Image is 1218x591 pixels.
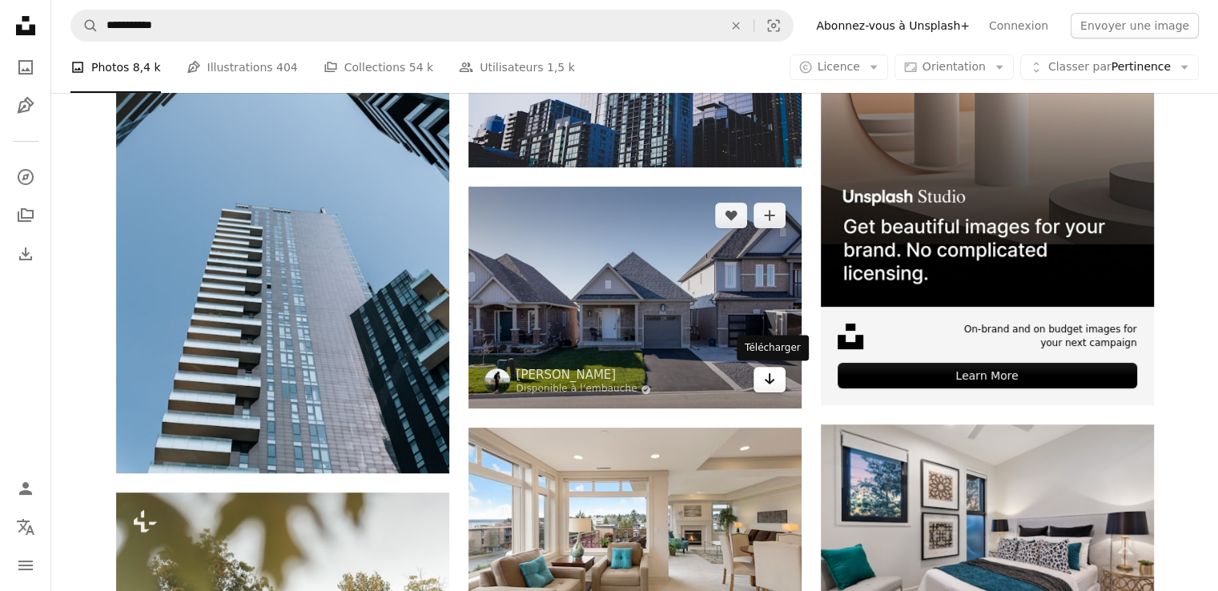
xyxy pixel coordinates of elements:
a: Connexion / S’inscrire [10,472,42,505]
a: Photos [10,51,42,83]
div: Télécharger [737,335,809,360]
button: Langue [10,511,42,543]
span: On-brand and on budget images for your next campaign [953,323,1137,350]
button: Classer parPertinence [1020,54,1199,80]
span: 1,5 k [547,58,575,76]
a: [PERSON_NAME] [517,367,651,383]
a: Regarder les grands immeubles d’une ville [116,216,449,231]
img: file-1631678316303-ed18b8b5cb9cimage [838,324,863,349]
button: J’aime [715,203,747,228]
a: Télécharger [754,367,786,392]
a: Connexion [979,13,1058,38]
button: Rechercher sur Unsplash [71,10,98,41]
a: Accueil — Unsplash [10,10,42,45]
a: Disponible à l’embauche [517,383,651,396]
a: Illustrations 404 [187,42,298,93]
div: Learn More [838,363,1137,388]
span: Licence [818,60,860,73]
button: Licence [790,54,888,80]
a: Collections 54 k [324,42,433,93]
a: Utilisateurs 1,5 k [459,42,575,93]
button: Ajouter à la collection [754,203,786,228]
span: Classer par [1048,60,1111,73]
span: Pertinence [1048,59,1171,75]
a: Illustrations [10,90,42,122]
span: 54 k [409,58,433,76]
a: Explorer [10,161,42,193]
img: Maison en béton gris et blanc [468,187,802,408]
span: Orientation [923,60,986,73]
button: Menu [10,549,42,581]
a: Canapé et fauteuil beige [468,532,802,546]
a: Collections [10,199,42,231]
button: Recherche de visuels [754,10,793,41]
img: Accéder au profil de Dillon Kydd [484,368,510,394]
a: une chambre avec un lit, une chaise et des photos au mur [821,528,1154,542]
button: Orientation [894,54,1014,80]
form: Rechercher des visuels sur tout le site [70,10,794,42]
a: Historique de téléchargement [10,238,42,270]
a: Maison en béton gris et blanc [468,290,802,304]
button: Effacer [718,10,754,41]
a: Abonnez-vous à Unsplash+ [806,13,979,38]
span: 404 [276,58,298,76]
button: Envoyer une image [1071,13,1199,38]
